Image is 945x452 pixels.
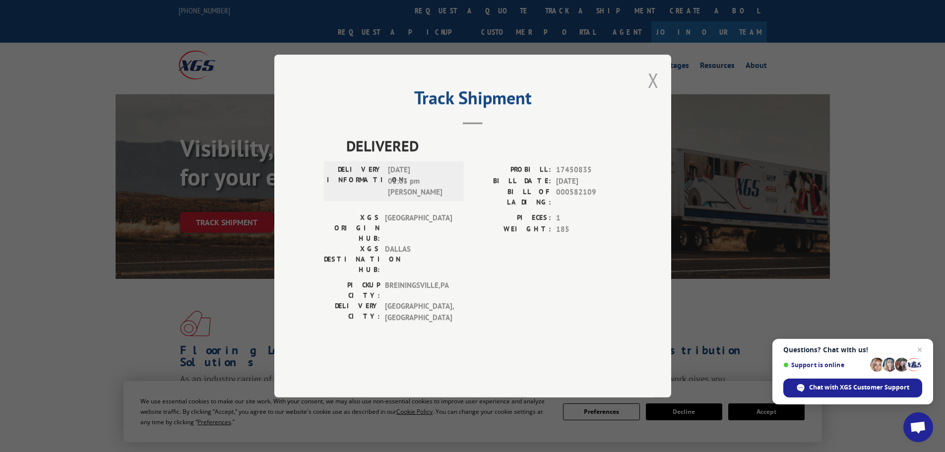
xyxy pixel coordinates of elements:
[473,224,551,235] label: WEIGHT:
[473,176,551,187] label: BILL DATE:
[648,67,659,93] button: Close modal
[324,280,380,301] label: PICKUP CITY:
[783,379,922,397] div: Chat with XGS Customer Support
[783,346,922,354] span: Questions? Chat with us!
[385,280,452,301] span: BREININGSVILLE , PA
[324,91,622,110] h2: Track Shipment
[783,361,867,369] span: Support is online
[473,187,551,207] label: BILL OF LADING:
[903,412,933,442] div: Open chat
[914,344,926,356] span: Close chat
[385,244,452,275] span: DALLAS
[556,212,622,224] span: 1
[556,176,622,187] span: [DATE]
[327,164,383,198] label: DELIVERY INFORMATION:
[385,301,452,323] span: [GEOGRAPHIC_DATA] , [GEOGRAPHIC_DATA]
[388,164,455,198] span: [DATE] 01:03 pm [PERSON_NAME]
[324,301,380,323] label: DELIVERY CITY:
[324,244,380,275] label: XGS DESTINATION HUB:
[473,212,551,224] label: PIECES:
[556,224,622,235] span: 185
[473,164,551,176] label: PROBILL:
[556,187,622,207] span: 000582109
[385,212,452,244] span: [GEOGRAPHIC_DATA]
[809,383,909,392] span: Chat with XGS Customer Support
[346,134,622,157] span: DELIVERED
[324,212,380,244] label: XGS ORIGIN HUB:
[556,164,622,176] span: 17450835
